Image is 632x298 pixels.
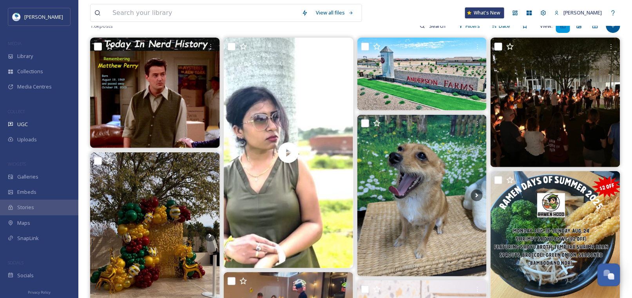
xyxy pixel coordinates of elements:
a: View all files [312,5,358,20]
span: COLLECT [8,108,25,114]
span: WIDGETS [8,161,26,167]
img: Creating a safe space for the community to feel safe, loved, and supported in any time of need ❤️... [491,38,620,167]
img: Remembering Matthew Perry, born August 19, 1969 and passed away October 28, 2023. Full Post https... [90,38,220,148]
span: Maps [17,219,30,227]
span: [PERSON_NAME] [24,13,63,20]
span: Collections [17,68,43,75]
span: Privacy Policy [28,290,51,295]
span: Filters [465,22,480,30]
span: MEDIA [8,40,22,46]
span: View: [540,22,552,30]
span: Stories [17,204,34,211]
span: Media Centres [17,83,52,90]
button: Open Chat [598,264,620,286]
span: Library [17,52,33,60]
img: thumbnail [224,38,353,268]
span: SnapLink [17,235,39,242]
a: Privacy Policy [28,287,51,296]
img: 주요 주택건설업체 중 하나인 레나(Lennar)가 아리조나주 마리코파의 신규 주택 단지에서 두 개의 주택 컬렉션 분양을 시작했다고 지난 8일 밝혔다. 이번에 분양을 시작한 곳... [357,38,487,110]
span: Uploads [17,136,37,143]
a: What's New [465,7,504,18]
span: Socials [17,272,34,279]
span: Galleries [17,173,38,181]
video: ಮೋನಿಕಾ 💃❤️#monica #friends #chandler #ross #joey #rachel #phoebe #chandlerbing #s #joeytribbiani ... [224,38,353,268]
span: Embeds [17,188,36,196]
img: download.jpeg [13,13,20,21]
input: Search [425,18,451,34]
span: [PERSON_NAME] [563,9,602,16]
input: Search your library [109,4,298,22]
span: SOCIALS [8,260,24,265]
span: Date [499,22,510,30]
span: UGC [17,121,28,128]
img: Bruce the Chihuahua and Rosie the Shih Tzu #welovedogs #petsarefamily #chandleraz #grooming #pets... [357,115,487,276]
span: 1.6k posts [90,22,113,30]
a: [PERSON_NAME] [551,5,606,20]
